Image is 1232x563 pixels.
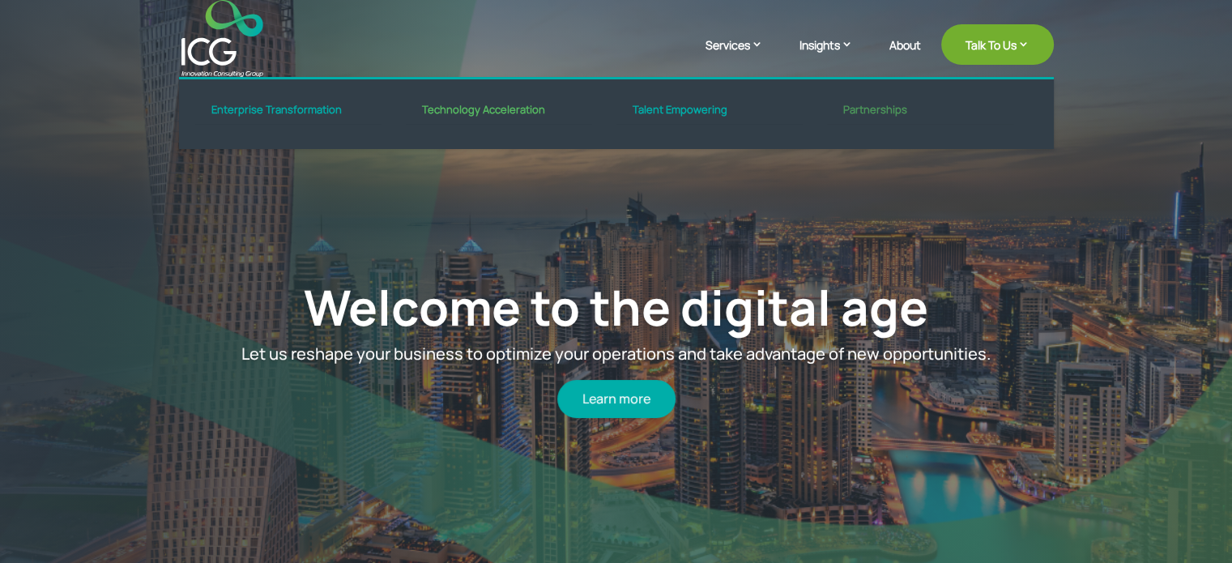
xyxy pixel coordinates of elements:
[406,104,592,126] a: Technology Acceleration
[241,343,991,365] span: Let us reshape your business to optimize your operations and take advantage of new opportunities.
[941,24,1054,65] a: Talk To Us
[706,36,779,77] a: Services
[799,36,869,77] a: Insights
[195,104,382,126] a: Enterprise Transformation
[827,104,1013,126] a: Partnerships
[889,39,921,77] a: About
[962,388,1232,563] iframe: Chat Widget
[557,380,676,418] a: Learn more
[304,274,928,340] a: Welcome to the digital age
[616,104,803,126] a: Talent Empowering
